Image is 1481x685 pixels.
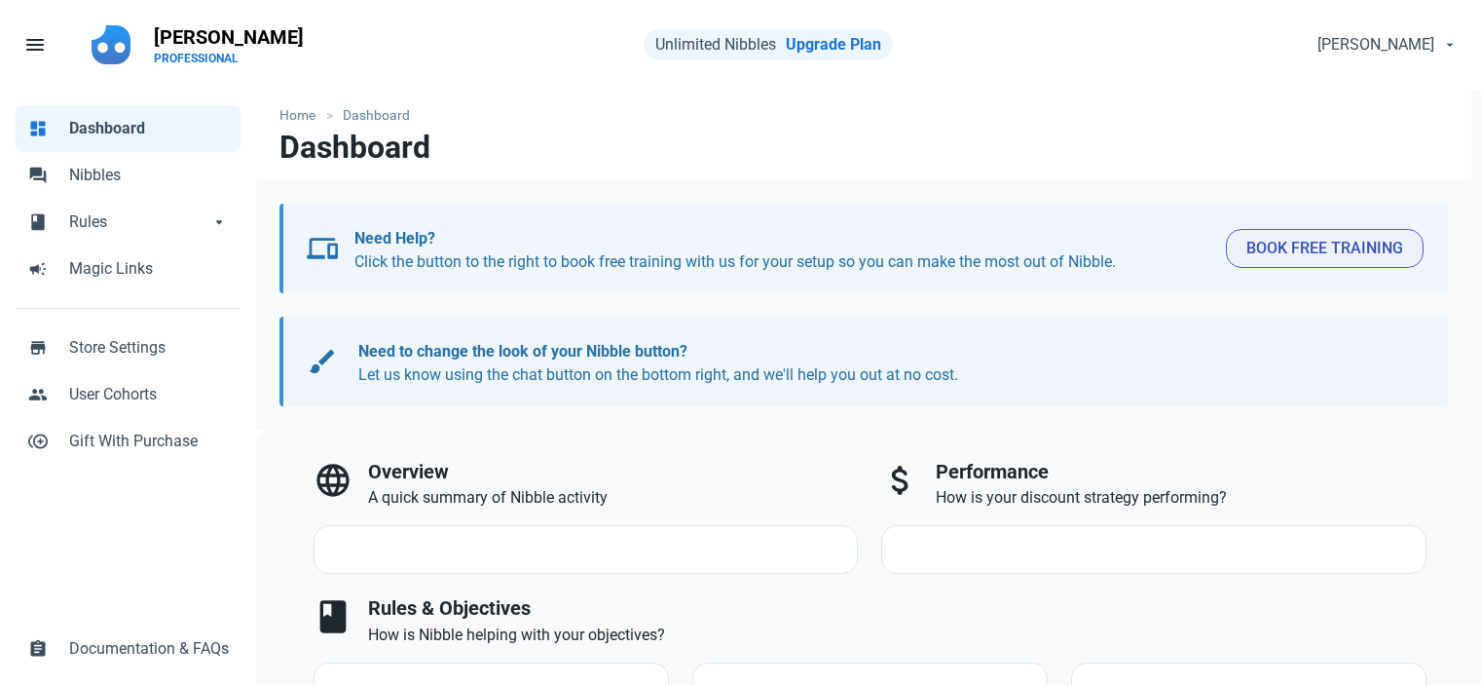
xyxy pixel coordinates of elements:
[314,461,352,500] span: language
[154,51,304,66] p: PROFESSIONAL
[28,637,48,657] span: assignment
[69,637,229,661] span: Documentation & FAQs
[69,336,229,360] span: Store Settings
[881,461,920,500] span: attach_money
[1317,33,1434,57] span: [PERSON_NAME]
[16,105,241,152] a: dashboardDashboard
[358,342,687,361] b: Need to change the look of your Nibble button?
[936,486,1426,510] p: How is your discount strategy performing?
[154,23,304,51] p: [PERSON_NAME]
[16,246,241,292] a: campaignMagic Links
[354,229,435,247] b: Need Help?
[16,152,241,199] a: forumNibbles
[354,227,1210,274] p: Click the button to the right to book free training with us for your setup so you can make the mo...
[786,35,881,54] a: Upgrade Plan
[69,430,229,453] span: Gift With Purchase
[16,199,241,246] a: bookRulesarrow_drop_down
[209,210,229,230] span: arrow_drop_down
[1301,25,1469,64] button: [PERSON_NAME]
[28,210,48,230] span: book
[1226,229,1424,268] button: Book Free Training
[28,164,48,183] span: forum
[28,117,48,136] span: dashboard
[279,130,430,165] h1: Dashboard
[16,418,241,465] a: control_point_duplicateGift With Purchase
[307,346,338,377] span: brush
[279,105,325,126] a: Home
[368,461,859,483] h3: Overview
[358,340,1405,387] p: Let us know using the chat button on the bottom right, and we'll help you out at no cost.
[16,626,241,672] a: assignmentDocumentation & FAQs
[69,164,229,187] span: Nibbles
[28,430,48,449] span: control_point_duplicate
[16,324,241,371] a: storeStore Settings
[936,461,1426,483] h3: Performance
[307,233,338,264] span: devices
[314,597,352,636] span: book
[142,16,315,74] a: [PERSON_NAME]PROFESSIONAL
[28,336,48,356] span: store
[256,90,1471,130] nav: breadcrumbs
[368,486,859,510] p: A quick summary of Nibble activity
[69,210,209,234] span: Rules
[1246,237,1403,260] span: Book Free Training
[368,597,1426,620] h3: Rules & Objectives
[16,371,241,418] a: peopleUser Cohorts
[69,257,229,281] span: Magic Links
[655,35,776,54] span: Unlimited Nibbles
[69,117,229,140] span: Dashboard
[69,383,229,406] span: User Cohorts
[28,383,48,402] span: people
[368,624,1426,647] p: How is Nibble helping with your objectives?
[23,33,47,57] span: menu
[28,257,48,277] span: campaign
